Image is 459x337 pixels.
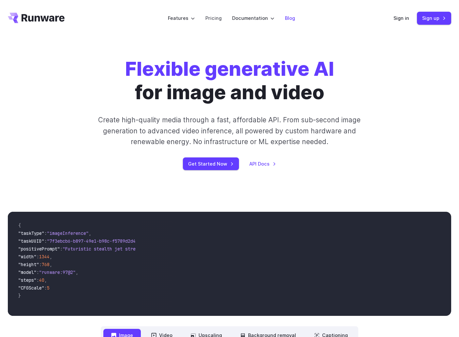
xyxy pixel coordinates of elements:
span: "height" [18,262,39,267]
span: "taskUUID" [18,238,44,244]
span: , [44,277,47,283]
a: Sign in [393,14,409,22]
span: , [76,269,78,275]
span: "model" [18,269,37,275]
label: Documentation [232,14,274,22]
a: API Docs [249,160,276,168]
a: Blog [285,14,295,22]
span: : [37,254,39,260]
label: Features [168,14,195,22]
a: Sign up [417,12,451,24]
p: Create high-quality media through a fast, affordable API. From sub-second image generation to adv... [88,115,371,147]
span: { [18,222,21,228]
span: 40 [39,277,44,283]
span: : [44,230,47,236]
span: : [44,238,47,244]
span: } [18,293,21,299]
span: , [50,262,52,267]
span: 768 [42,262,50,267]
a: Go to / [8,13,65,23]
span: : [60,246,63,252]
a: Pricing [205,14,222,22]
span: "Futuristic stealth jet streaking through a neon-lit cityscape with glowing purple exhaust" [63,246,300,252]
span: "steps" [18,277,37,283]
span: 1344 [39,254,50,260]
strong: Flexible generative AI [125,57,334,81]
span: : [37,269,39,275]
span: "runware:97@2" [39,269,76,275]
span: : [44,285,47,291]
span: , [89,230,91,236]
span: "7f3ebcb6-b897-49e1-b98c-f5789d2d40d7" [47,238,146,244]
span: : [39,262,42,267]
span: "taskType" [18,230,44,236]
a: Get Started Now [183,157,239,170]
span: "positivePrompt" [18,246,60,252]
span: "imageInference" [47,230,89,236]
span: , [50,254,52,260]
h1: for image and video [125,57,334,104]
span: "width" [18,254,37,260]
span: 5 [47,285,50,291]
span: : [37,277,39,283]
span: "CFGScale" [18,285,44,291]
